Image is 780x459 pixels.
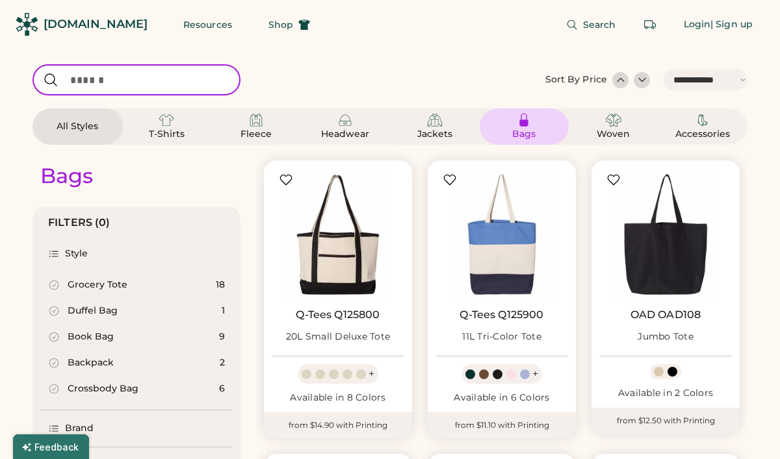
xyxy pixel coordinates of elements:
[532,367,538,381] div: +
[220,356,225,369] div: 2
[68,304,118,317] div: Duffel Bag
[168,12,248,38] button: Resources
[253,12,326,38] button: Shop
[272,168,404,301] img: Q-Tees Q125800 20L Small Deluxe Tote
[296,308,380,321] a: Q-Tees Q125800
[316,128,374,141] div: Headwear
[268,20,293,29] span: Shop
[516,112,532,128] img: Bags Icon
[495,128,553,141] div: Bags
[591,408,740,434] div: from $12.50 with Printing
[68,330,114,343] div: Book Bag
[710,18,753,31] div: | Sign up
[248,112,264,128] img: Fleece Icon
[65,422,94,435] div: Brand
[545,73,607,86] div: Sort By Price
[583,20,616,29] span: Search
[427,112,443,128] img: Jackets Icon
[337,112,353,128] img: Headwear Icon
[428,412,576,438] div: from $11.10 with Printing
[462,330,541,343] div: 11L Tri-Color Tote
[48,215,110,230] div: FILTERS (0)
[599,168,732,301] img: OAD OAD108 Jumbo Tote
[606,112,621,128] img: Woven Icon
[137,128,196,141] div: T-Shirts
[264,412,412,438] div: from $14.90 with Printing
[460,308,543,321] a: Q-Tees Q125900
[435,391,568,404] div: Available in 6 Colors
[44,16,148,32] div: [DOMAIN_NAME]
[551,12,632,38] button: Search
[40,163,93,189] div: Bags
[637,12,663,38] button: Retrieve an order
[16,13,38,36] img: Rendered Logo - Screens
[718,401,774,456] iframe: Front Chat
[630,308,701,321] a: OAD OAD108
[286,330,390,343] div: 20L Small Deluxe Tote
[216,279,225,292] div: 18
[695,112,710,128] img: Accessories Icon
[684,18,711,31] div: Login
[65,247,88,260] div: Style
[48,120,107,133] div: All Styles
[584,128,643,141] div: Woven
[68,382,138,395] div: Crossbody Bag
[272,391,404,404] div: Available in 8 Colors
[435,168,568,301] img: Q-Tees Q125900 11L Tri-Color Tote
[219,330,225,343] div: 9
[369,367,374,381] div: +
[227,128,285,141] div: Fleece
[638,330,694,343] div: Jumbo Tote
[406,128,464,141] div: Jackets
[68,356,114,369] div: Backpack
[219,382,225,395] div: 6
[222,304,225,317] div: 1
[68,279,127,292] div: Grocery Tote
[159,112,174,128] img: T-Shirts Icon
[599,387,732,400] div: Available in 2 Colors
[673,128,732,141] div: Accessories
